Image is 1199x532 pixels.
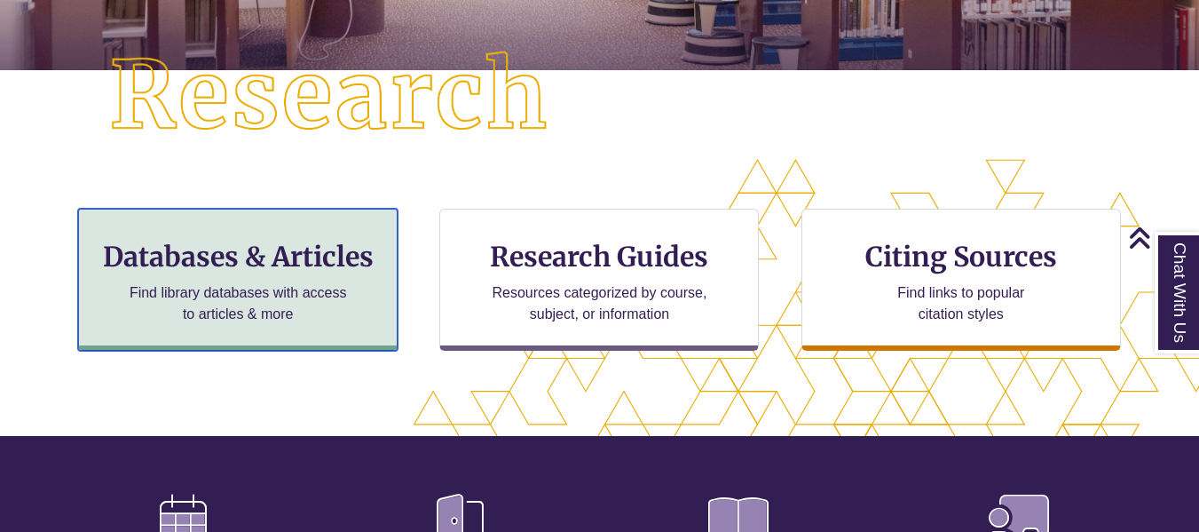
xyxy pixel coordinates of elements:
p: Find links to popular citation styles [874,282,1047,325]
p: Find library databases with access to articles & more [122,282,354,325]
a: Databases & Articles Find library databases with access to articles & more [78,209,398,351]
h3: Databases & Articles [93,240,383,274]
h3: Research Guides [454,240,744,274]
p: Resources categorized by course, subject, or information [484,282,715,325]
h3: Citing Sources [853,240,1069,274]
a: Back to Top [1128,226,1195,250]
a: Citing Sources Find links to popular citation styles [801,209,1121,351]
a: Research Guides Resources categorized by course, subject, or information [439,209,759,351]
img: Research [60,3,600,190]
